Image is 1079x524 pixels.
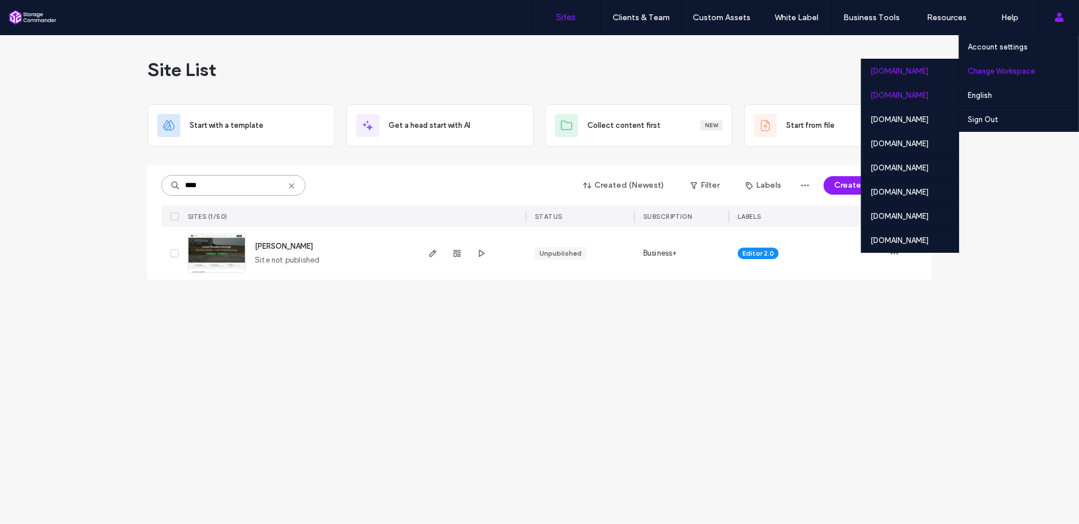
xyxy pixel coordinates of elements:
a: [PERSON_NAME] [255,242,313,250]
div: New [700,120,723,131]
div: [DOMAIN_NAME] [862,131,959,155]
span: Collect content first [587,120,661,131]
span: SUBSCRIPTION [643,212,692,221]
div: [DOMAIN_NAME] [862,83,959,107]
a: Sign Out [968,108,1079,131]
div: Get a head start with AI [346,104,534,147]
div: Start with a template [148,104,335,147]
div: [DOMAIN_NAME] [862,59,959,83]
div: Collect content firstNew [545,104,733,147]
div: [DOMAIN_NAME] [862,107,959,131]
label: White Label [775,13,819,22]
label: Sign Out [968,115,998,124]
div: [DOMAIN_NAME] [862,228,959,252]
button: Created (Newest) [574,176,674,195]
label: Business Tools [844,13,900,22]
span: Start with a template [190,120,263,131]
div: Start from fileBeta [744,104,931,147]
span: Site List [148,58,216,81]
button: Labels [735,176,791,195]
span: Ayuda [25,8,56,18]
label: Change Workspace [968,67,1035,75]
label: Sites [557,12,576,22]
span: SITES (1/50) [188,212,228,221]
a: Account settings [968,35,1079,59]
label: Help [1002,13,1019,22]
label: Resources [927,13,967,22]
div: Unpublished [539,248,582,259]
span: Site not published [255,255,320,266]
div: [DOMAIN_NAME] [862,180,959,204]
div: [DOMAIN_NAME] [862,155,959,180]
span: LABELS [738,212,761,221]
label: Custom Assets [693,13,751,22]
label: Account settings [968,43,1028,51]
div: [DOMAIN_NAME] [862,204,959,228]
span: Editor 2.0 [742,248,774,259]
span: Business+ [643,248,677,259]
button: Filter [679,176,731,195]
label: English [968,91,992,100]
button: Create New Site [824,176,918,195]
span: Start from file [786,120,835,131]
span: Get a head start with AI [388,120,470,131]
span: STATUS [535,212,563,221]
label: Clients & Team [613,13,670,22]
